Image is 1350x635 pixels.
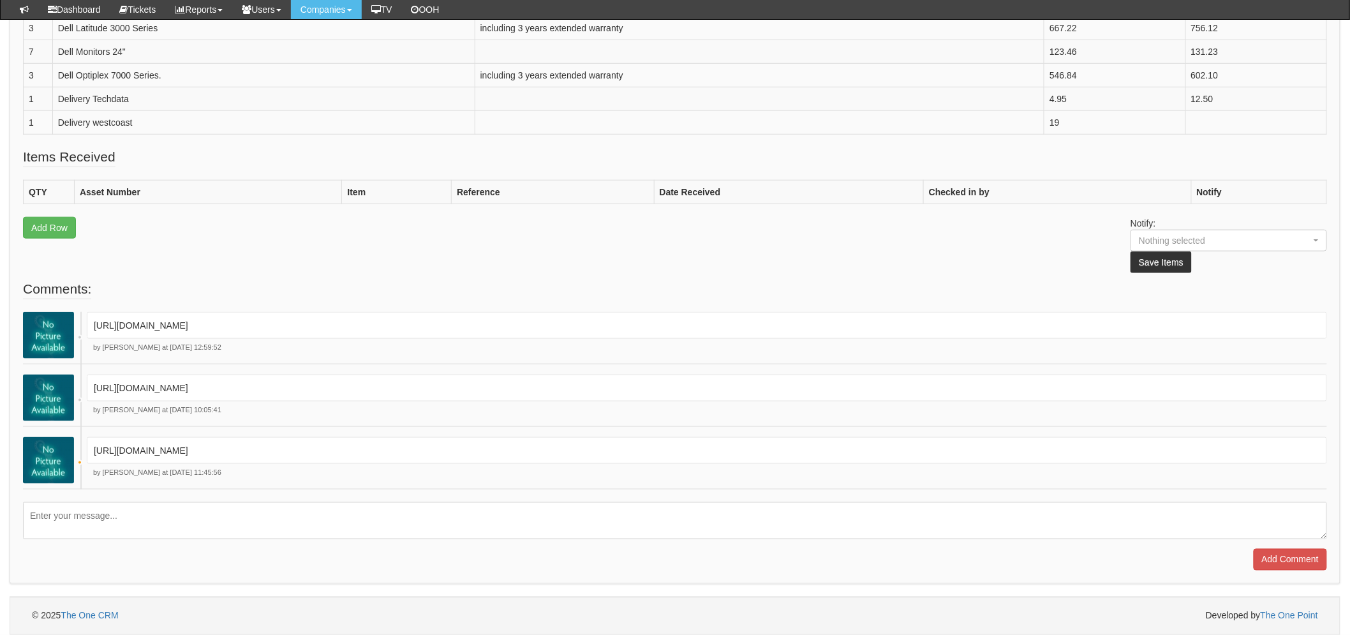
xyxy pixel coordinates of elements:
a: The One CRM [61,611,118,621]
p: [URL][DOMAIN_NAME] [94,444,1320,457]
a: Add Row [23,217,76,239]
p: by [PERSON_NAME] at [DATE] 11:45:56 [87,468,1327,478]
td: 19 [1044,110,1185,134]
th: Asset Number [75,180,342,204]
img: Lee Pye [23,312,74,359]
span: Developed by [1206,609,1318,622]
td: Dell Latitude 3000 Series [52,16,475,40]
td: 756.12 [1185,16,1326,40]
input: Add Comment [1254,549,1327,571]
td: including 3 years extended warranty [475,63,1044,87]
a: The One Point [1261,611,1318,621]
legend: Items Received [23,147,115,167]
td: 602.10 [1185,63,1326,87]
td: 1 [24,87,53,110]
td: 3 [24,63,53,87]
td: 7 [24,40,53,63]
td: 1 [24,110,53,134]
td: Delivery westcoast [52,110,475,134]
td: Dell Optiplex 7000 Series. [52,63,475,87]
th: Notify [1191,180,1326,204]
p: [URL][DOMAIN_NAME] [94,382,1320,394]
td: 667.22 [1044,16,1185,40]
th: Checked in by [924,180,1191,204]
td: Delivery Techdata [52,87,475,110]
td: Dell Monitors 24" [52,40,475,63]
span: © 2025 [32,611,119,621]
td: 4.95 [1044,87,1185,110]
th: Item [342,180,452,204]
legend: Comments: [23,280,91,299]
img: Lee Pye [23,375,74,421]
th: Reference [452,180,654,204]
th: QTY [24,180,75,204]
p: by [PERSON_NAME] at [DATE] 12:59:52 [87,343,1327,353]
td: 546.84 [1044,63,1185,87]
button: Nothing selected [1131,230,1327,251]
p: Notify: [1131,217,1327,273]
td: 131.23 [1185,40,1326,63]
td: 123.46 [1044,40,1185,63]
div: Nothing selected [1139,234,1294,247]
p: [URL][DOMAIN_NAME] [94,319,1320,332]
td: including 3 years extended warranty [475,16,1044,40]
th: Date Received [654,180,923,204]
img: Lee Pye [23,437,74,484]
td: 12.50 [1185,87,1326,110]
p: by [PERSON_NAME] at [DATE] 10:05:41 [87,405,1327,415]
button: Save Items [1131,251,1192,273]
td: 3 [24,16,53,40]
